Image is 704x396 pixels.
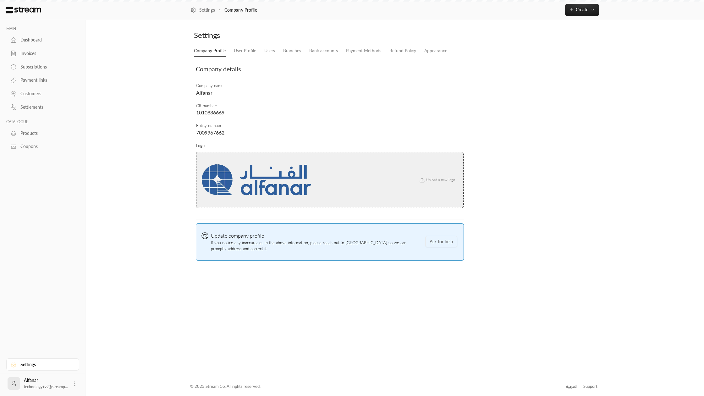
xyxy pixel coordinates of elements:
a: Customers [6,88,79,100]
div: © 2025 Stream Co. All rights reserved. [190,383,261,390]
a: Company Profile [194,45,226,57]
a: Subscriptions [6,61,79,73]
span: Company details [196,65,241,73]
div: Settings [194,30,392,40]
a: Payment links [6,74,79,86]
a: Settings [190,7,215,13]
a: Payment Methods [346,45,381,56]
nav: breadcrumb [190,7,257,13]
td: Entity number : [196,119,464,139]
a: Refund Policy [389,45,416,56]
div: Settings [20,361,71,368]
div: Products [20,130,71,136]
a: Users [264,45,275,56]
a: Coupons [6,140,79,153]
span: 7009967662 [196,129,224,135]
div: Invoices [20,50,71,57]
img: company logo [201,157,311,202]
a: Products [6,127,79,139]
span: Create [576,7,588,12]
p: CATALOGUE [6,119,79,124]
span: 1010886669 [196,109,224,115]
a: Settings [6,358,79,371]
div: Dashboard [20,37,71,43]
a: Dashboard [6,34,79,46]
td: Company name : [196,80,464,100]
span: Alfanar [196,90,212,96]
a: Appearance [424,45,447,56]
span: Upload a new logo [415,178,458,182]
img: Logo [5,7,42,14]
div: Coupons [20,143,71,150]
div: Settlements [20,104,71,110]
td: Logo : [196,140,464,215]
a: Invoices [6,47,79,60]
a: Support [581,381,600,392]
span: technology+v2@streamp... [24,384,68,389]
div: العربية [566,383,577,390]
button: Create [565,4,599,16]
p: MAIN [6,26,79,31]
p: Company Profile [224,7,257,13]
td: CR number : [196,100,464,119]
div: Subscriptions [20,64,71,70]
a: Settlements [6,101,79,113]
span: Update company profile [211,233,264,239]
div: Payment links [20,77,71,83]
div: Alfanar [24,377,68,390]
button: Ask for help [425,236,457,247]
span: If you notice any inaccuracies in the above information, please reach out to [GEOGRAPHIC_DATA] so... [211,232,422,252]
a: User Profile [234,45,256,56]
a: Branches [283,45,301,56]
a: Bank accounts [309,45,338,56]
div: Customers [20,91,71,97]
